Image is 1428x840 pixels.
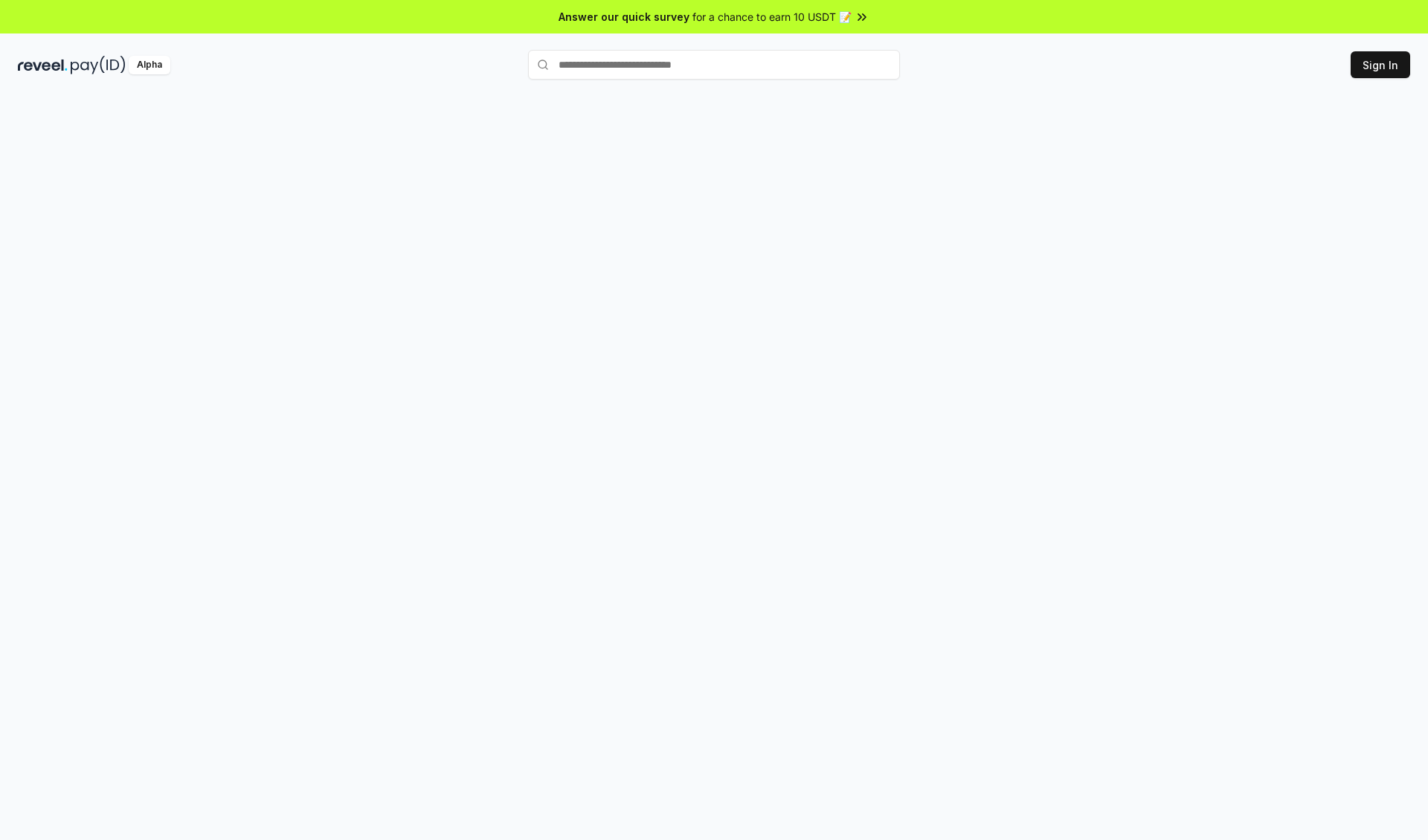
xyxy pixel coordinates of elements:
button: Sign In [1351,51,1410,78]
img: reveel_dark [18,56,68,74]
div: Alpha [129,56,170,74]
span: for a chance to earn 10 USDT 📝 [692,9,852,25]
img: pay_id [71,56,126,74]
span: Answer our quick survey [559,9,689,25]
